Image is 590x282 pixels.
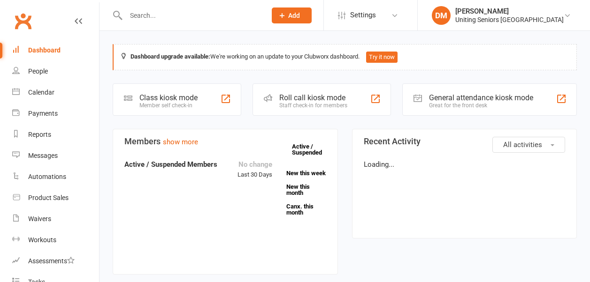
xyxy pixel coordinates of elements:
[12,251,99,272] a: Assessments
[366,52,398,63] button: Try it now
[350,5,376,26] span: Settings
[429,93,533,102] div: General attendance kiosk mode
[28,194,69,201] div: Product Sales
[364,159,566,170] p: Loading...
[28,257,75,265] div: Assessments
[12,103,99,124] a: Payments
[292,136,333,163] a: Active / Suspended
[28,67,48,75] div: People
[12,124,99,145] a: Reports
[238,159,272,170] div: No change
[432,6,451,25] div: DM
[238,159,272,180] div: Last 30 Days
[286,184,326,196] a: New this month
[12,208,99,230] a: Waivers
[288,12,300,19] span: Add
[11,9,35,33] a: Clubworx
[279,102,347,109] div: Staff check-in for members
[455,7,564,15] div: [PERSON_NAME]
[28,236,56,244] div: Workouts
[492,137,565,153] button: All activities
[124,160,217,169] strong: Active / Suspended Members
[364,137,566,146] h3: Recent Activity
[286,203,326,215] a: Canx. this month
[28,89,54,96] div: Calendar
[28,110,58,117] div: Payments
[139,102,198,109] div: Member self check-in
[12,166,99,187] a: Automations
[279,93,347,102] div: Roll call kiosk mode
[123,9,260,22] input: Search...
[124,137,326,146] h3: Members
[12,187,99,208] a: Product Sales
[12,40,99,61] a: Dashboard
[163,138,198,146] a: show more
[28,215,51,223] div: Waivers
[28,46,61,54] div: Dashboard
[130,53,210,60] strong: Dashboard upgrade available:
[28,131,51,138] div: Reports
[503,141,542,149] span: All activities
[28,173,66,180] div: Automations
[286,170,326,176] a: New this week
[28,152,58,159] div: Messages
[12,82,99,103] a: Calendar
[429,102,533,109] div: Great for the front desk
[12,230,99,251] a: Workouts
[272,7,312,23] button: Add
[455,15,564,24] div: Uniting Seniors [GEOGRAPHIC_DATA]
[12,145,99,166] a: Messages
[12,61,99,82] a: People
[113,44,577,70] div: We're working on an update to your Clubworx dashboard.
[139,93,198,102] div: Class kiosk mode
